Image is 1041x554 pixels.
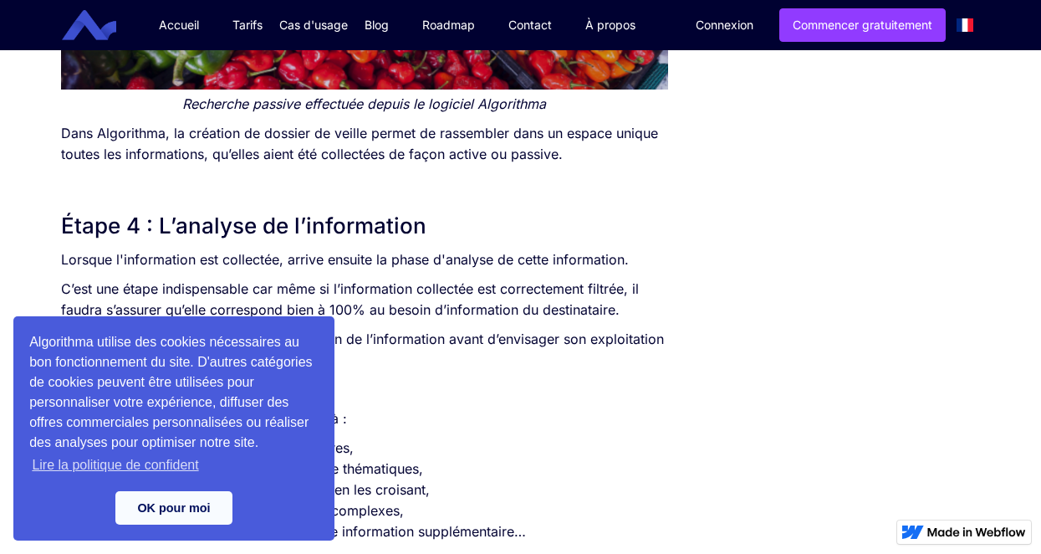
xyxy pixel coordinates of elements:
a: Connexion [683,9,766,41]
p: Il faut donc prévoir une étape de vérification de l’information avant d’envisager son exploitatio... [61,329,669,371]
img: Made in Webflow [927,527,1026,537]
p: Dans Algorithma, la création de dossier de veille permet de rassembler dans un espace unique tout... [61,123,669,165]
h2: Étape 4 : L’analyse de l’information [61,211,669,241]
p: Lorsque l'information est collectée, arrive ensuite la phase d'analyse de cette information. [61,249,669,270]
a: dismiss cookie message [115,491,232,525]
li: classer les informations en fonction de thématiques, [94,459,669,480]
div: cookieconsent [13,316,334,541]
p: Dans la plupart des cas, l’analyse consiste à : [61,408,669,429]
div: Cas d'usage [279,17,348,33]
em: Recherche passive effectuée depuis le logiciel Algorithma [182,95,546,112]
li: les filtrer en fonction de certains critères, [94,438,669,459]
li: compléter un propos en apportant une information supplémentaire… [94,521,669,542]
li: annoter ou résumer des informations complexes, [94,500,669,521]
a: learn more about cookies [29,453,202,478]
p: ‍ [61,173,669,194]
a: Commencer gratuitement [779,8,946,42]
p: C’est une étape indispensable car même si l’information collectée est correctement filtrée, il fa... [61,279,669,321]
span: Algorithma utilise des cookies nécessaires au bon fonctionnement du site. D'autres catégories de ... [29,332,319,478]
li: vérifier leur pertinence et leur fiabilité en les croisant, [94,480,669,500]
a: home [74,10,129,41]
p: ‍ [61,379,669,400]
